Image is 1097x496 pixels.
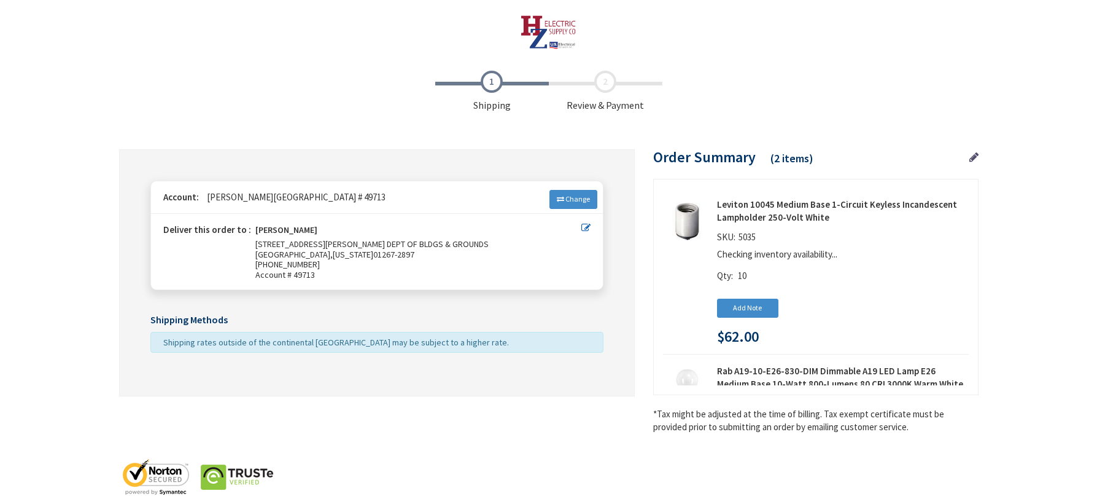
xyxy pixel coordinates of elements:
[163,224,251,235] strong: Deliver this order to :
[735,231,759,243] span: 5035
[333,249,373,260] span: [US_STATE]
[668,369,706,407] img: Rab A19-10-E26-830-DIM Dimmable A19 LED Lamp E26 Medium Base 10-Watt 800-Lumens 80 CRI 3000K Warm...
[653,148,756,167] span: Order Summary
[201,191,386,203] span: [PERSON_NAME][GEOGRAPHIC_DATA] # 49713
[717,198,969,224] strong: Leviton 10045 Medium Base 1-Circuit Keyless Incandescent Lampholder 250-Volt White
[255,259,320,270] span: [PHONE_NUMBER]
[717,364,969,391] strong: Rab A19-10-E26-830-DIM Dimmable A19 LED Lamp E26 Medium Base 10-Watt 800-Lumens 80 CRI 3000K Warm...
[255,225,317,239] strong: [PERSON_NAME]
[770,151,813,165] span: (2 items)
[717,270,731,281] span: Qty
[163,337,509,348] span: Shipping rates outside of the continental [GEOGRAPHIC_DATA] may be subject to a higher rate.
[163,191,199,203] strong: Account:
[738,270,746,281] span: 10
[717,329,759,345] span: $62.00
[255,270,581,280] span: Account # 49713
[150,315,603,326] h5: Shipping Methods
[373,249,414,260] span: 01267-2897
[549,71,662,112] span: Review & Payment
[521,15,576,49] img: HZ Electric Supply
[717,230,759,248] div: SKU:
[200,459,274,495] img: truste-seal.png
[549,190,597,208] a: Change
[717,248,963,261] p: Checking inventory availability...
[565,194,590,203] span: Change
[119,459,193,495] img: norton-seal.png
[255,238,489,250] span: [STREET_ADDRESS][PERSON_NAME] DEPT OF BLDGS & GROUNDS
[653,407,979,434] : *Tax might be adjusted at the time of billing. Tax exempt certificate must be provided prior to s...
[435,71,549,112] span: Shipping
[255,249,333,260] span: [GEOGRAPHIC_DATA],
[668,203,706,241] img: Leviton 10045 Medium Base 1-Circuit Keyless Incandescent Lampholder 250-Volt White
